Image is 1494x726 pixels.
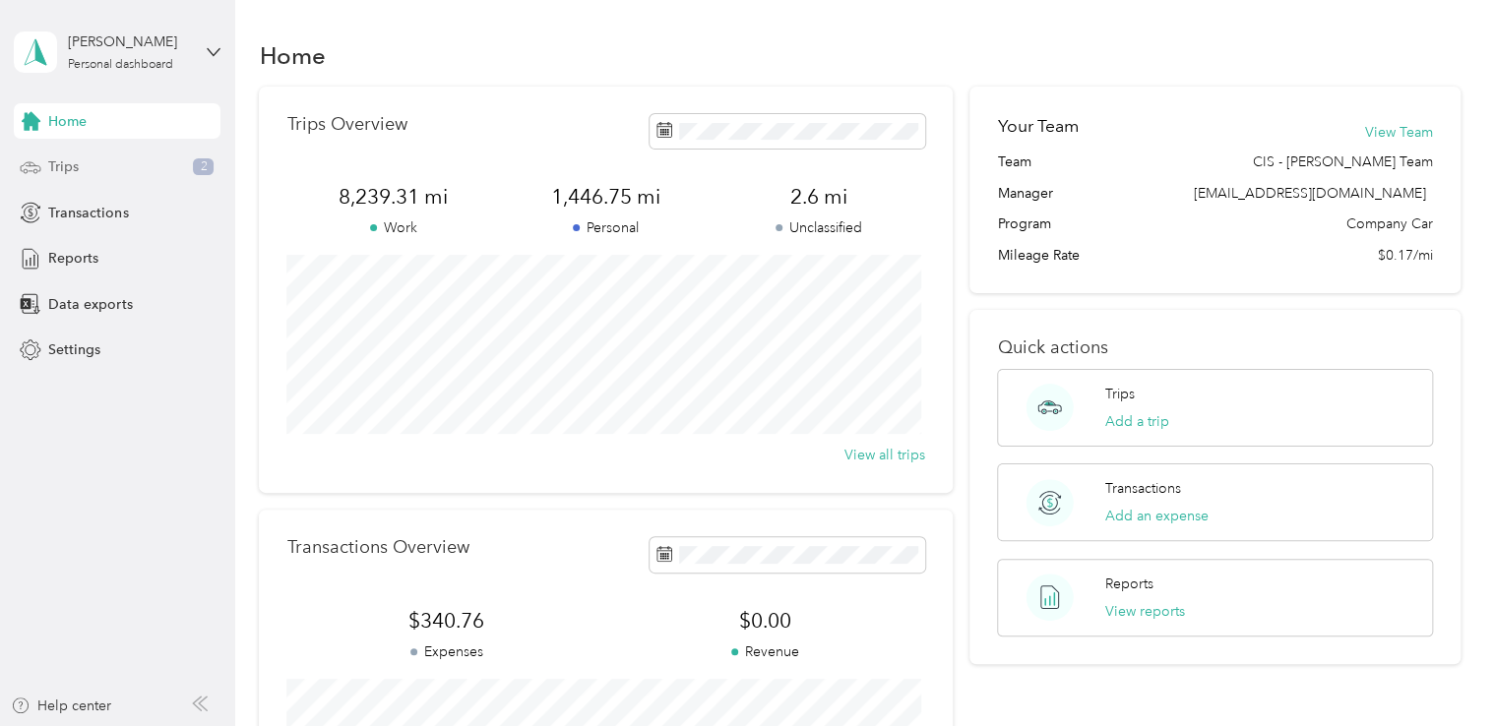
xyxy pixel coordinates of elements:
[997,183,1052,204] span: Manager
[48,156,79,177] span: Trips
[286,537,468,558] p: Transactions Overview
[606,641,925,662] p: Revenue
[997,245,1079,266] span: Mileage Rate
[68,59,173,71] div: Personal dashboard
[286,607,605,635] span: $340.76
[48,339,100,360] span: Settings
[844,445,925,465] button: View all trips
[997,213,1050,234] span: Program
[500,183,713,211] span: 1,446.75 mi
[1105,411,1169,432] button: Add a trip
[259,45,325,66] h1: Home
[1378,245,1433,266] span: $0.17/mi
[1194,185,1426,202] span: [EMAIL_ADDRESS][DOMAIN_NAME]
[997,151,1030,172] span: Team
[1253,151,1433,172] span: CIS - [PERSON_NAME] Team
[11,696,111,716] button: Help center
[1365,122,1433,143] button: View Team
[713,183,925,211] span: 2.6 mi
[500,217,713,238] p: Personal
[286,217,499,238] p: Work
[997,337,1432,358] p: Quick actions
[1105,384,1135,404] p: Trips
[286,641,605,662] p: Expenses
[713,217,925,238] p: Unclassified
[606,607,925,635] span: $0.00
[286,114,406,135] p: Trips Overview
[1105,478,1181,499] p: Transactions
[286,183,499,211] span: 8,239.31 mi
[48,294,132,315] span: Data exports
[1105,506,1209,526] button: Add an expense
[48,111,87,132] span: Home
[1105,574,1153,594] p: Reports
[997,114,1078,139] h2: Your Team
[48,203,128,223] span: Transactions
[68,31,191,52] div: [PERSON_NAME]
[1105,601,1185,622] button: View reports
[1384,616,1494,726] iframe: Everlance-gr Chat Button Frame
[193,158,214,176] span: 2
[48,248,98,269] span: Reports
[1346,213,1433,234] span: Company Car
